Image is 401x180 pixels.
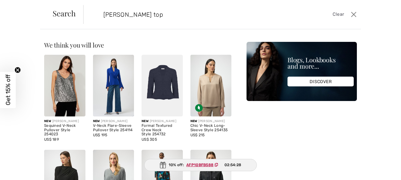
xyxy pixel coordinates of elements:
[142,55,183,116] img: Formal Textured Crew Neck Style 254732. Midnight Blue
[190,55,232,116] img: Chic V-Neck Long-Sleeve Style 254135. Fawn
[99,5,287,24] input: TYPE TO SEARCH
[288,77,354,87] div: DISCOVER
[144,159,257,171] div: 10% off:
[93,124,134,132] div: V-Neck Flare-Sleeve Pullover Style 254114
[333,11,344,18] span: Clear
[186,163,213,167] ins: AFP10BFB588
[142,124,183,137] div: Formal Textured Crew Neck Style 254732
[14,4,27,10] span: Help
[93,119,100,123] span: New
[349,9,358,20] button: Close
[142,119,183,124] div: [PERSON_NAME]
[247,42,357,101] img: Blogs, Lookbooks and more...
[190,133,205,137] span: US$ 215
[93,55,134,116] img: V-Neck Flare-Sleeve Pullover Style 254114. Royal Sapphire 163
[190,119,197,123] span: New
[53,9,76,17] span: Search
[44,41,104,49] span: We think you will love
[93,119,134,124] div: [PERSON_NAME]
[4,75,12,105] span: Get 15% off
[142,119,148,123] span: New
[190,124,232,132] div: Chic V-Neck Long-Sleeve Style 254135
[44,119,85,124] div: [PERSON_NAME]
[44,124,85,137] div: Sequined V-Neck Pullover Style 254023
[195,104,203,112] img: Sustainable Fabric
[142,137,157,142] span: US$ 305
[44,55,85,116] img: Sequined V-Neck Pullover Style 254023. Black/Silver
[160,162,166,168] img: Gift.svg
[93,133,108,137] span: US$ 195
[44,119,51,123] span: New
[44,137,59,142] span: US$ 189
[288,57,354,69] div: Blogs, Lookbooks and more...
[224,162,241,168] span: 02:54:28
[190,119,232,124] div: [PERSON_NAME]
[15,67,21,73] button: Close teaser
